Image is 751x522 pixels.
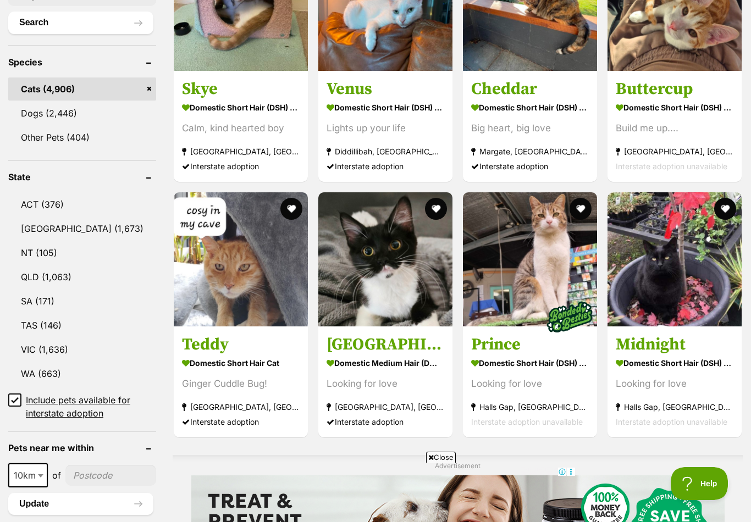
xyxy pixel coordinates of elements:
[8,77,156,101] a: Cats (4,906)
[174,192,308,326] img: Teddy - Domestic Short Hair Cat
[8,393,156,420] a: Include pets available for interstate adoption
[8,241,156,264] a: NT (105)
[570,198,592,220] button: favourite
[616,355,733,371] strong: Domestic Short Hair (DSH) Cat
[463,70,597,182] a: Cheddar Domestic Short Hair (DSH) Cat Big heart, big love Margate, [GEOGRAPHIC_DATA] Interstate a...
[471,159,589,174] div: Interstate adoption
[8,193,156,216] a: ACT (376)
[471,417,583,426] span: Interstate adoption unavailable
[8,217,156,240] a: [GEOGRAPHIC_DATA] (1,673)
[714,198,736,220] button: favourite
[425,198,447,220] button: favourite
[616,144,733,159] strong: [GEOGRAPHIC_DATA], [GEOGRAPHIC_DATA]
[8,57,156,67] header: Species
[8,126,156,149] a: Other Pets (404)
[8,463,48,487] span: 10km
[175,467,576,517] iframe: Advertisement
[318,192,452,326] img: Florence - Domestic Medium Hair (DMH) Cat
[182,376,300,391] div: Ginger Cuddle Bug!
[318,326,452,437] a: [GEOGRAPHIC_DATA] Domestic Medium Hair (DMH) Cat Looking for love [GEOGRAPHIC_DATA], [GEOGRAPHIC_...
[8,362,156,385] a: WA (663)
[327,99,444,115] strong: Domestic Short Hair (DSH) x Oriental Shorthair Cat
[471,79,589,99] h3: Cheddar
[463,326,597,437] a: Prince Domestic Short Hair (DSH) Cat Looking for love Halls Gap, [GEOGRAPHIC_DATA] Interstate ado...
[327,159,444,174] div: Interstate adoption
[8,172,156,182] header: State
[471,121,589,136] div: Big heart, big love
[65,465,156,486] input: postcode
[616,376,733,391] div: Looking for love
[26,393,156,420] span: Include pets available for interstate adoption
[471,144,589,159] strong: Margate, [GEOGRAPHIC_DATA]
[671,467,729,500] iframe: Help Scout Beacon - Open
[471,355,589,371] strong: Domestic Short Hair (DSH) Cat
[463,192,597,326] img: Prince - Domestic Short Hair (DSH) Cat
[608,326,742,437] a: Midnight Domestic Short Hair (DSH) Cat Looking for love Halls Gap, [GEOGRAPHIC_DATA] Interstate a...
[327,355,444,371] strong: Domestic Medium Hair (DMH) Cat
[174,70,308,182] a: Skye Domestic Short Hair (DSH) Cat Calm, kind hearted boy [GEOGRAPHIC_DATA], [GEOGRAPHIC_DATA] In...
[8,102,156,125] a: Dogs (2,446)
[182,159,300,174] div: Interstate adoption
[182,399,300,414] strong: [GEOGRAPHIC_DATA], [GEOGRAPHIC_DATA]
[471,99,589,115] strong: Domestic Short Hair (DSH) Cat
[426,452,456,463] span: Close
[471,376,589,391] div: Looking for love
[327,79,444,99] h3: Venus
[8,314,156,337] a: TAS (146)
[616,121,733,136] div: Build me up....
[8,338,156,361] a: VIC (1,636)
[280,198,302,220] button: favourite
[8,443,156,453] header: Pets near me within
[8,12,153,34] button: Search
[327,144,444,159] strong: Diddillibah, [GEOGRAPHIC_DATA]
[8,290,156,313] a: SA (171)
[542,290,597,345] img: bonded besties
[9,468,47,483] span: 10km
[327,376,444,391] div: Looking for love
[8,493,153,515] button: Update
[616,99,733,115] strong: Domestic Short Hair (DSH) Cat
[182,79,300,99] h3: Skye
[182,414,300,429] div: Interstate adoption
[616,162,727,171] span: Interstate adoption unavailable
[182,355,300,371] strong: Domestic Short Hair Cat
[471,399,589,414] strong: Halls Gap, [GEOGRAPHIC_DATA]
[616,399,733,414] strong: Halls Gap, [GEOGRAPHIC_DATA]
[616,79,733,99] h3: Buttercup
[327,399,444,414] strong: [GEOGRAPHIC_DATA], [GEOGRAPHIC_DATA]
[182,99,300,115] strong: Domestic Short Hair (DSH) Cat
[327,414,444,429] div: Interstate adoption
[8,265,156,288] a: QLD (1,063)
[616,417,727,426] span: Interstate adoption unavailable
[182,144,300,159] strong: [GEOGRAPHIC_DATA], [GEOGRAPHIC_DATA]
[52,469,61,482] span: of
[318,70,452,182] a: Venus Domestic Short Hair (DSH) x Oriental Shorthair Cat Lights up your life Diddillibah, [GEOGRA...
[616,334,733,355] h3: Midnight
[327,121,444,136] div: Lights up your life
[608,192,742,326] img: Midnight - Domestic Short Hair (DSH) Cat
[327,334,444,355] h3: [GEOGRAPHIC_DATA]
[471,334,589,355] h3: Prince
[182,121,300,136] div: Calm, kind hearted boy
[174,326,308,437] a: Teddy Domestic Short Hair Cat Ginger Cuddle Bug! [GEOGRAPHIC_DATA], [GEOGRAPHIC_DATA] Interstate ...
[608,70,742,182] a: Buttercup Domestic Short Hair (DSH) Cat Build me up.... [GEOGRAPHIC_DATA], [GEOGRAPHIC_DATA] Inte...
[182,334,300,355] h3: Teddy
